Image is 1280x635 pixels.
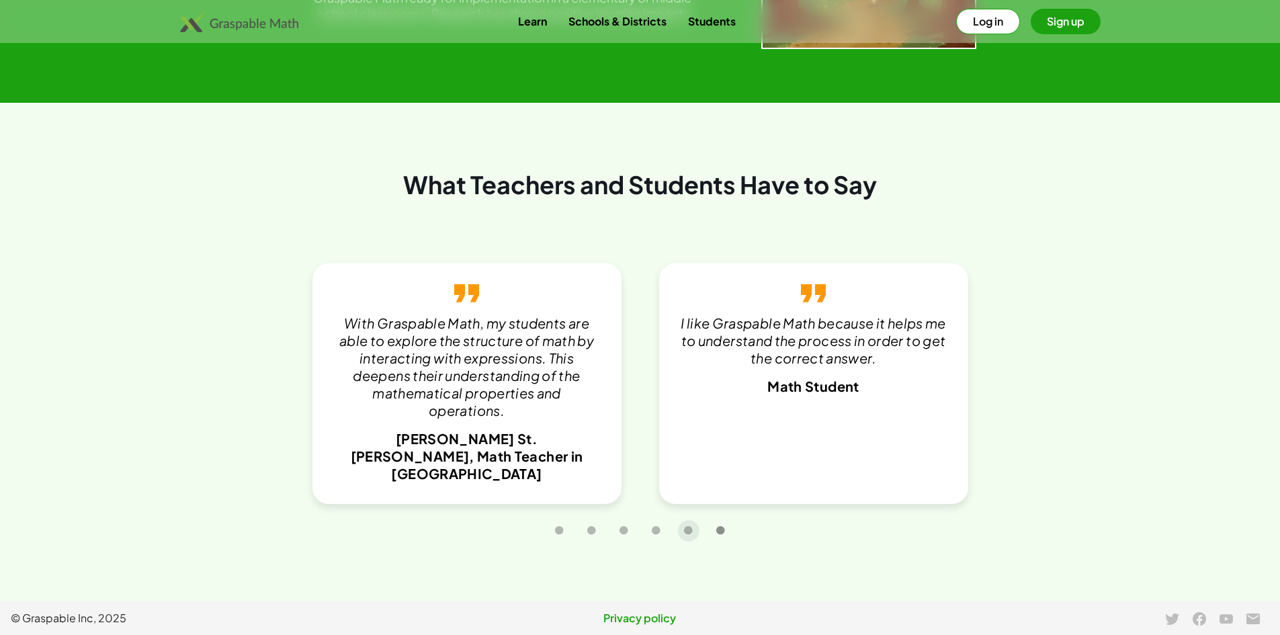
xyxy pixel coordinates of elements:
[507,9,558,34] a: Learn
[581,520,603,542] button: Carousel slide 2 of 6
[430,610,849,626] a: Privacy policy
[677,9,746,34] a: Students
[767,378,859,394] span: Math Student
[681,314,947,367] p: I like Graspable Math because it helps me to understand the process in order to get the correct a...
[956,9,1020,34] button: Log in
[710,520,732,542] button: Carousel slide 6 of 6
[11,610,430,626] span: © Graspable Inc, 2025
[1031,9,1101,34] button: Sign up
[558,9,677,34] a: Schools & Districts
[178,103,1103,207] div: What Teachers and Students Have to Say
[613,520,635,542] button: Carousel slide 3 of 6
[646,520,667,542] button: Carousel slide 4 of 6
[678,520,699,542] button: Carousel slide 5 of 6
[334,314,600,419] p: With Graspable Math, my students are able to explore the structure of math by interacting with ex...
[549,520,570,542] button: Carousel slide 1 of 6
[351,430,583,482] span: [PERSON_NAME] St. [PERSON_NAME], Math Teacher in [GEOGRAPHIC_DATA]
